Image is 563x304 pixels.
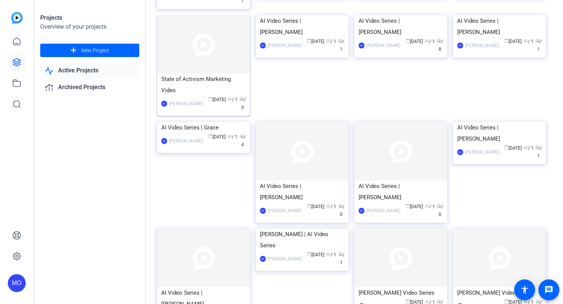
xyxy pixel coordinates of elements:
span: / 1 [524,145,534,151]
div: [PERSON_NAME] [465,42,499,49]
div: MO [161,101,167,107]
button: New Project [40,44,139,57]
span: group [326,38,331,43]
span: radio [535,299,540,304]
div: [PERSON_NAME] [268,42,302,49]
span: radio [239,134,244,138]
span: [DATE] [307,252,324,257]
div: MO [161,138,167,144]
span: group [326,204,331,208]
div: [PERSON_NAME] [169,100,203,107]
div: MO [260,256,266,262]
span: [DATE] [307,204,324,209]
span: group [228,97,232,101]
span: group [425,204,429,208]
span: / 0 [338,204,344,217]
span: group [228,134,232,138]
mat-icon: accessibility [520,285,529,294]
span: / 1 [535,145,542,159]
div: [PERSON_NAME] | AI Video Series [260,229,344,251]
span: radio [535,38,540,43]
span: / 1 [338,39,344,52]
span: calendar_today [405,299,410,304]
span: / 1 [326,252,336,257]
div: AI Video Series | [PERSON_NAME] [457,15,542,38]
span: group [524,38,528,43]
span: / 1 [425,204,435,209]
span: / 1 [228,134,238,140]
span: radio [338,252,343,256]
span: [DATE] [208,134,226,140]
mat-icon: add [69,46,78,55]
span: group [326,252,331,256]
span: [DATE] [307,39,324,44]
div: AI Video Series | [PERSON_NAME] [359,15,443,38]
span: group [425,299,429,304]
span: / 4 [239,134,246,147]
span: calendar_today [208,97,213,101]
span: calendar_today [307,252,311,256]
span: calendar_today [307,204,311,208]
span: calendar_today [504,38,509,43]
span: [DATE] [208,97,226,102]
div: MO [359,208,365,214]
div: [PERSON_NAME] [465,148,499,156]
div: AI Video Series | [PERSON_NAME] [260,15,344,38]
span: group [524,145,528,150]
span: group [425,38,429,43]
span: / 0 [239,97,246,110]
div: MO [359,43,365,48]
span: calendar_today [504,145,509,150]
div: Overview of your projects [40,22,139,31]
div: [PERSON_NAME] [366,207,400,214]
span: / 1 [228,97,238,102]
span: radio [437,38,441,43]
div: MO [8,274,26,292]
span: / 0 [437,204,443,217]
div: MO [260,43,266,48]
span: New Project [81,47,109,54]
div: Projects [40,13,139,22]
span: / 8 [437,39,443,52]
div: [PERSON_NAME] [268,207,302,214]
span: radio [535,145,540,150]
span: [DATE] [504,145,522,151]
span: calendar_today [405,38,410,43]
span: radio [239,97,244,101]
div: AI Video Series | [PERSON_NAME] [457,122,542,144]
span: group [524,299,528,304]
div: MO [260,208,266,214]
span: [DATE] [504,39,522,44]
mat-icon: message [544,285,553,294]
span: radio [437,204,441,208]
span: / 1 [326,204,336,209]
span: [DATE] [405,204,423,209]
span: calendar_today [504,299,509,304]
div: [PERSON_NAME] [268,255,302,263]
div: AI Video Series | Grace [161,122,246,133]
span: calendar_today [208,134,213,138]
div: [PERSON_NAME] [366,42,400,49]
span: [DATE] [405,39,423,44]
span: radio [338,38,343,43]
span: / 1 [535,39,542,52]
div: MO [457,43,463,48]
span: radio [437,299,441,304]
span: / 1 [326,39,336,44]
span: radio [338,204,343,208]
span: / 1 [338,252,344,265]
a: Active Projects [40,63,139,78]
span: calendar_today [405,204,410,208]
div: [PERSON_NAME] Video Series [359,287,443,298]
div: [PERSON_NAME] [169,137,203,145]
a: Archived Projects [40,80,139,95]
span: / 1 [425,39,435,44]
div: AI Video Series | [PERSON_NAME] [359,181,443,203]
span: calendar_today [307,38,311,43]
div: AI Video Series | [PERSON_NAME] [260,181,344,203]
div: [PERSON_NAME] Video Series [457,287,542,298]
span: / 1 [524,39,534,44]
div: State of Activism Marketing Video [161,73,246,96]
img: blue-gradient.svg [11,12,23,23]
div: MO [457,149,463,155]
